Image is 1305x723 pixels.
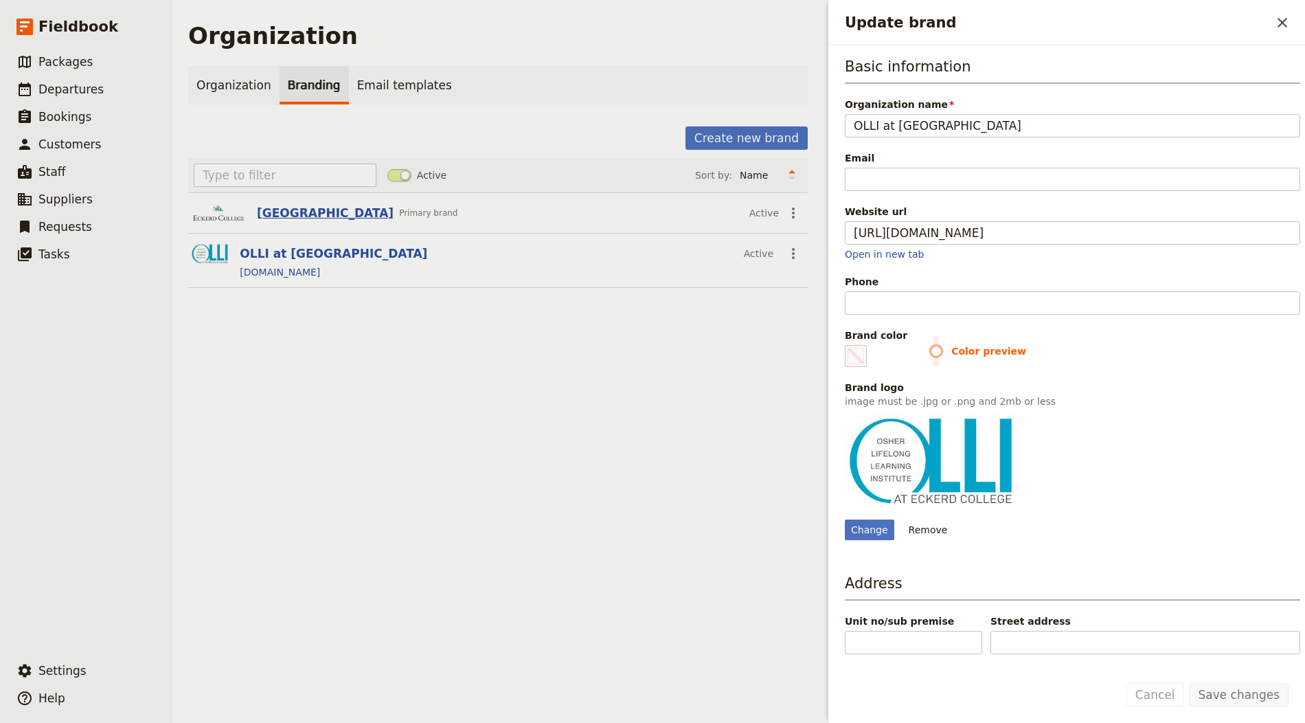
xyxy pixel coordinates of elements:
[194,164,376,187] input: Type to filter
[903,520,954,540] button: Remove
[845,151,1300,165] div: Email
[38,16,118,37] span: Fieldbook
[257,205,394,221] button: [GEOGRAPHIC_DATA]
[845,249,924,260] a: Open in new tab
[188,22,358,49] h1: Organization
[38,55,93,69] span: Packages
[188,66,280,104] a: Organization
[845,114,1300,137] input: Organization name
[845,520,894,540] div: Change
[240,245,427,262] button: OLLI at [GEOGRAPHIC_DATA]
[399,208,457,219] span: Primary brand
[191,243,229,264] img: Logo
[685,126,808,150] button: Create new brand
[990,614,1300,628] span: Street address
[38,247,70,261] span: Tasks
[845,573,1300,601] h3: Address
[38,220,92,234] span: Requests
[845,12,1271,33] h2: Update brand
[38,691,65,705] span: Help
[280,66,349,104] a: Branding
[845,221,1300,245] input: Website url
[929,344,1300,358] span: Color preview
[38,165,66,179] span: Staff
[782,201,805,225] button: Actions
[782,165,802,186] button: Change sort direction
[845,614,982,628] span: Unit no/sub premise
[38,192,93,206] span: Suppliers
[845,394,1300,408] p: image must be .jpg or .png and 2mb or less
[845,329,907,342] span: Brand color
[240,265,320,279] a: [DOMAIN_NAME]
[845,414,1017,507] img: https://d33jgr8dhgav85.cloudfront.net/6893d9c4693eff1ecfff2f67/6893d9fb12d25dd30b10760d?Expires=1...
[191,204,246,222] img: Logo
[349,66,460,104] a: Email templates
[845,205,1300,219] div: Website url
[749,201,779,225] div: Active
[38,110,91,124] span: Bookings
[1189,683,1289,707] button: Save changes
[417,168,446,182] span: Active
[845,381,1300,394] div: Brand logo
[845,168,1300,191] input: Email
[845,631,982,654] input: Unit no/sub premise
[695,168,732,182] span: Sort by:
[1271,11,1294,34] button: Close drawer
[845,275,1300,289] div: Phone
[38,137,101,151] span: Customers
[782,242,805,265] button: Actions
[1126,683,1184,707] button: Cancel
[845,291,1300,315] input: Phone
[744,242,773,265] div: Active
[845,56,1300,84] h3: Basic information
[734,165,782,186] select: Sort by:
[38,664,87,678] span: Settings
[38,82,104,96] span: Departures
[990,631,1300,654] input: Street address
[845,98,1300,111] span: Organization name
